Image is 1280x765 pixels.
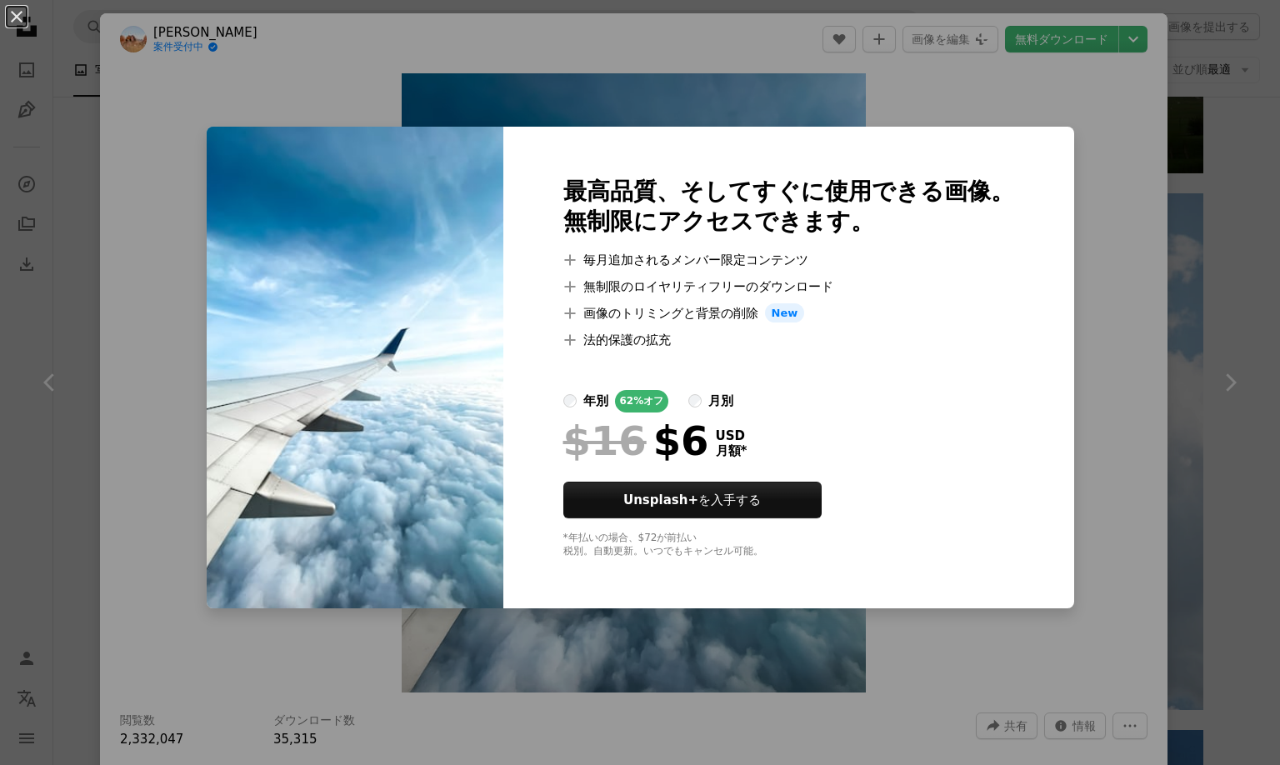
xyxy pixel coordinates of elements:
button: Unsplash+を入手する [563,482,822,518]
input: 月別 [688,394,702,407]
li: 法的保護の拡充 [563,330,1014,350]
li: 毎月追加されるメンバー限定コンテンツ [563,250,1014,270]
div: $6 [563,419,709,462]
input: 年別62%オフ [563,394,577,407]
h2: 最高品質、そしてすぐに使用できる画像。 無制限にアクセスできます。 [563,177,1014,237]
img: photo-1605590427165-3884d6aa6731 [207,127,503,609]
li: 画像のトリミングと背景の削除 [563,303,1014,323]
span: $16 [563,419,647,462]
div: 年別 [583,391,608,411]
div: *年払いの場合、 $72 が前払い 税別。自動更新。いつでもキャンセル可能。 [563,532,1014,558]
li: 無制限のロイヤリティフリーのダウンロード [563,277,1014,297]
div: 62% オフ [615,390,669,412]
span: New [765,303,805,323]
strong: Unsplash+ [623,492,698,507]
div: 月別 [708,391,733,411]
span: USD [716,428,747,443]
